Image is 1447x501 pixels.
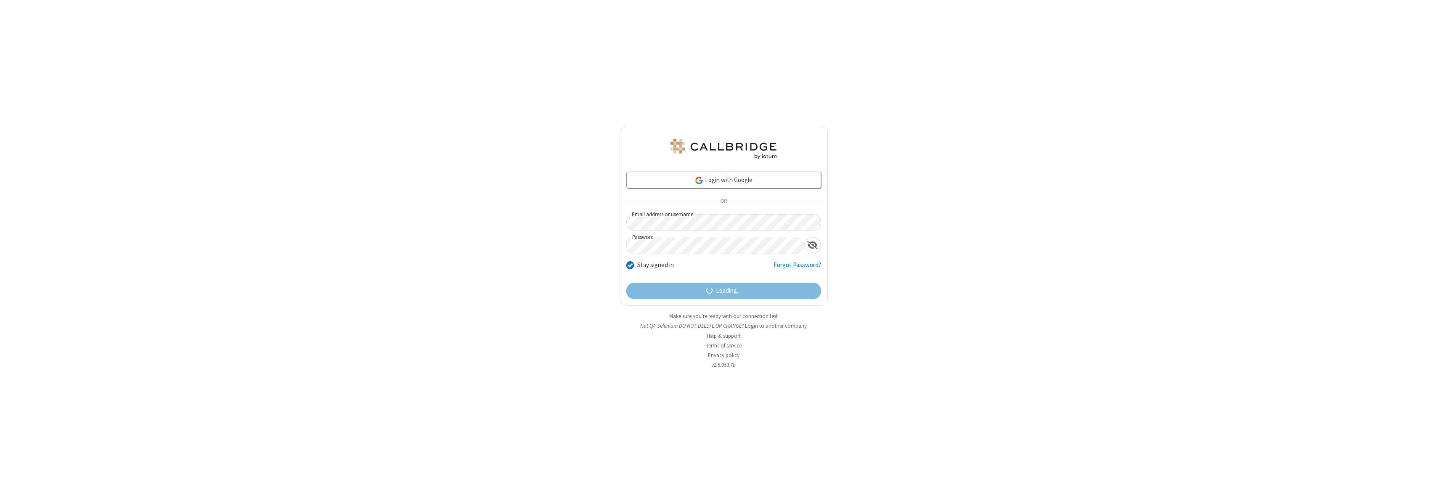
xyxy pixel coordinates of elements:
[626,283,821,300] button: Loading...
[637,260,674,270] label: Stay signed in
[627,237,804,254] input: Password
[716,286,741,296] span: Loading...
[620,361,828,369] li: v2.6.353.7b
[707,332,741,339] a: Help & support
[706,342,742,349] a: Terms of service
[717,196,730,207] span: OR
[804,237,821,253] div: Show password
[669,139,778,159] img: QA Selenium DO NOT DELETE OR CHANGE
[745,322,807,330] button: Login to another company
[626,172,821,188] a: Login with Google
[1426,479,1441,495] iframe: Chat
[708,352,739,359] a: Privacy policy
[774,260,821,276] a: Forgot Password?
[669,313,778,320] a: Make sure you're ready with our connection test
[626,214,821,231] input: Email address or username
[694,176,704,185] img: google-icon.png
[620,322,828,330] li: Not QA Selenium DO NOT DELETE OR CHANGE?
